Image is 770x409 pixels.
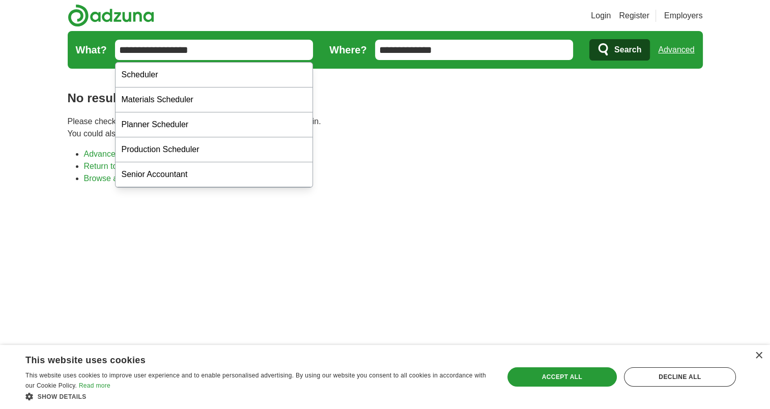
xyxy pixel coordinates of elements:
iframe: Ads by Google [68,193,703,334]
div: Production Scheduler [116,137,313,162]
span: Show details [38,393,87,400]
label: Where? [329,42,366,57]
a: Browse all live results across the [GEOGRAPHIC_DATA] [84,174,289,183]
a: Advanced [658,40,694,60]
img: Adzuna logo [68,4,154,27]
a: Advanced search [84,150,147,158]
span: Search [614,40,641,60]
div: This website uses cookies [25,351,464,366]
label: What? [76,42,107,57]
a: Read more, opens a new window [79,382,110,389]
a: Employers [664,10,703,22]
div: Senior Accountant [116,162,313,187]
span: This website uses cookies to improve user experience and to enable personalised advertising. By u... [25,372,486,389]
a: Return to the home page and start again [84,162,230,170]
div: Accept all [507,367,617,387]
div: Show details [25,391,490,401]
p: Please check your spelling or enter another search term and try again. You could also try one of ... [68,115,703,140]
div: Decline all [624,367,736,387]
a: Register [619,10,649,22]
button: Search [589,39,650,61]
h1: No results found [68,89,703,107]
a: Login [591,10,611,22]
div: Close [755,352,762,360]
